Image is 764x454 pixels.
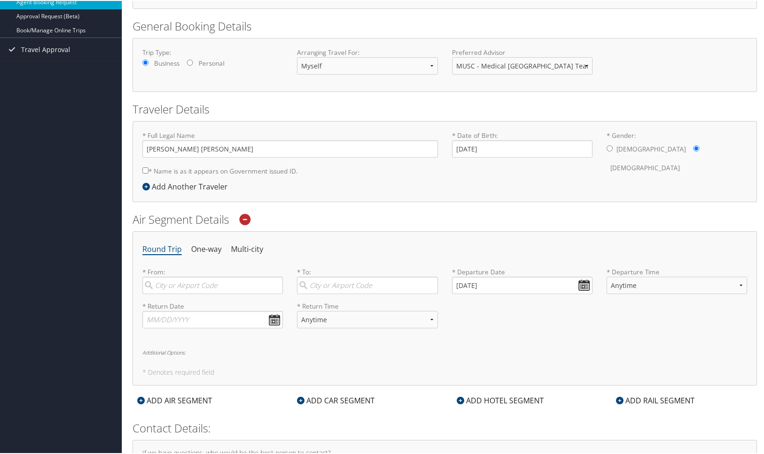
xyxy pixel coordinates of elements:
label: Business [154,58,179,67]
input: MM/DD/YYYY [452,276,593,293]
input: * Date of Birth: [452,139,593,157]
div: ADD CAR SEGMENT [292,394,379,405]
label: Preferred Advisor [452,47,593,56]
input: City or Airport Code [297,276,438,293]
label: * Return Time [297,301,438,310]
input: * Gender:[DEMOGRAPHIC_DATA][DEMOGRAPHIC_DATA] [693,144,699,151]
h2: General Booking Details [133,17,757,33]
label: * Departure Time [607,266,747,301]
label: Personal [199,58,224,67]
input: MM/DD/YYYY [142,310,283,327]
label: * To: [297,266,438,293]
li: Multi-city [231,240,263,257]
label: [DEMOGRAPHIC_DATA] [610,158,680,176]
div: Add Another Traveler [142,180,232,191]
h5: * Denotes required field [142,368,747,375]
label: * Date of Birth: [452,130,593,157]
span: Travel Approval [21,37,70,61]
label: Arranging Travel For: [297,47,438,56]
li: Round Trip [142,240,182,257]
div: ADD AIR SEGMENT [133,394,217,405]
input: City or Airport Code [142,276,283,293]
h6: Additional Options: [142,349,747,354]
label: * From: [142,266,283,293]
input: * Gender:[DEMOGRAPHIC_DATA][DEMOGRAPHIC_DATA] [607,144,613,151]
div: ADD HOTEL SEGMENT [452,394,549,405]
label: Trip Type: [142,47,283,56]
label: * Full Legal Name [142,130,438,157]
div: ADD RAIL SEGMENT [611,394,699,405]
label: * Departure Date [452,266,593,276]
li: One-way [191,240,222,257]
input: * Full Legal Name [142,139,438,157]
label: * Name is as it appears on Government issued ID. [142,161,298,179]
h2: Traveler Details [133,100,757,116]
input: * Name is as it appears on Government issued ID. [142,166,148,173]
label: * Return Date [142,301,283,310]
label: [DEMOGRAPHIC_DATA] [616,139,686,157]
select: * Departure Time [607,276,747,293]
label: * Gender: [607,130,747,176]
h2: Contact Details: [133,419,757,435]
h2: Air Segment Details [133,211,757,227]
